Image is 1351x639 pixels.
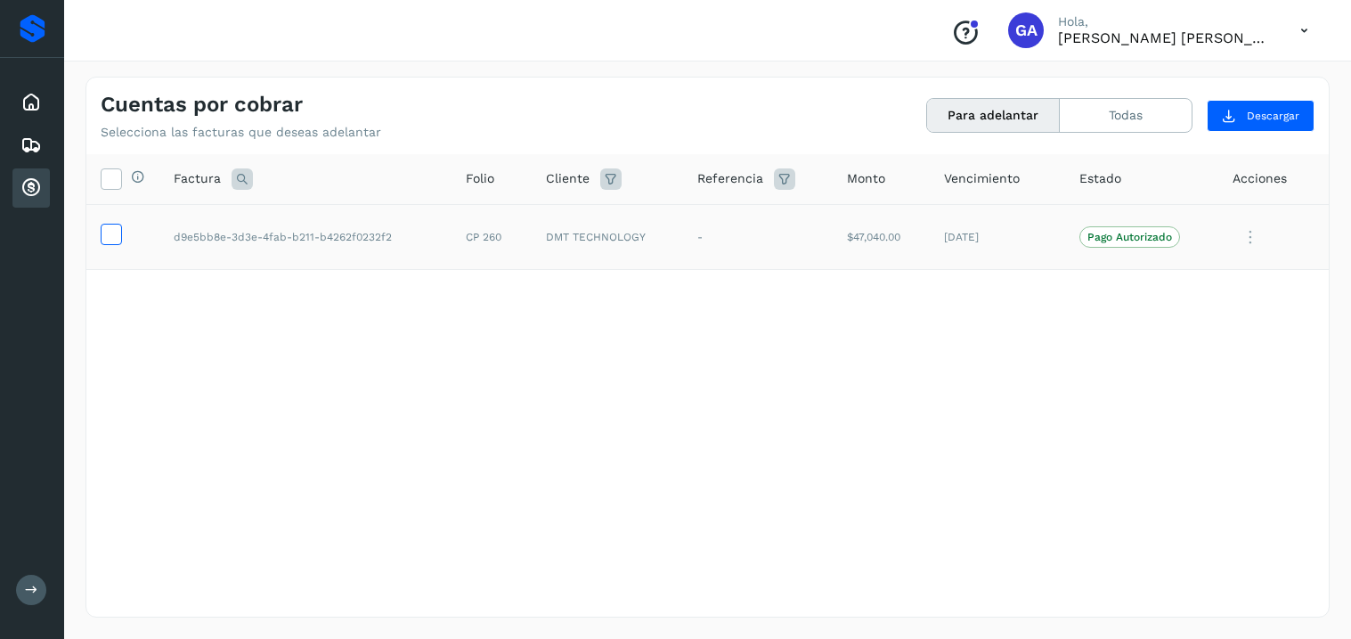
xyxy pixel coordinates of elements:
[532,204,683,270] td: DMT TECHNOLOGY
[546,169,590,188] span: Cliente
[12,83,50,122] div: Inicio
[1233,169,1287,188] span: Acciones
[697,169,763,188] span: Referencia
[1087,231,1172,243] p: Pago Autorizado
[833,204,930,270] td: $47,040.00
[466,169,494,188] span: Folio
[847,169,885,188] span: Monto
[1058,14,1272,29] p: Hola,
[12,168,50,208] div: Cuentas por cobrar
[174,169,221,188] span: Factura
[930,204,1066,270] td: [DATE]
[452,204,532,270] td: CP 260
[159,204,452,270] td: d9e5bb8e-3d3e-4fab-b211-b4262f0232f2
[1058,29,1272,46] p: GABRIELA ARENAS DELGADILLO
[944,169,1020,188] span: Vencimiento
[1207,100,1314,132] button: Descargar
[1060,99,1192,132] button: Todas
[101,125,381,140] p: Selecciona las facturas que deseas adelantar
[1247,108,1299,124] span: Descargar
[101,92,303,118] h4: Cuentas por cobrar
[683,204,833,270] td: -
[12,126,50,165] div: Embarques
[927,99,1060,132] button: Para adelantar
[1079,169,1121,188] span: Estado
